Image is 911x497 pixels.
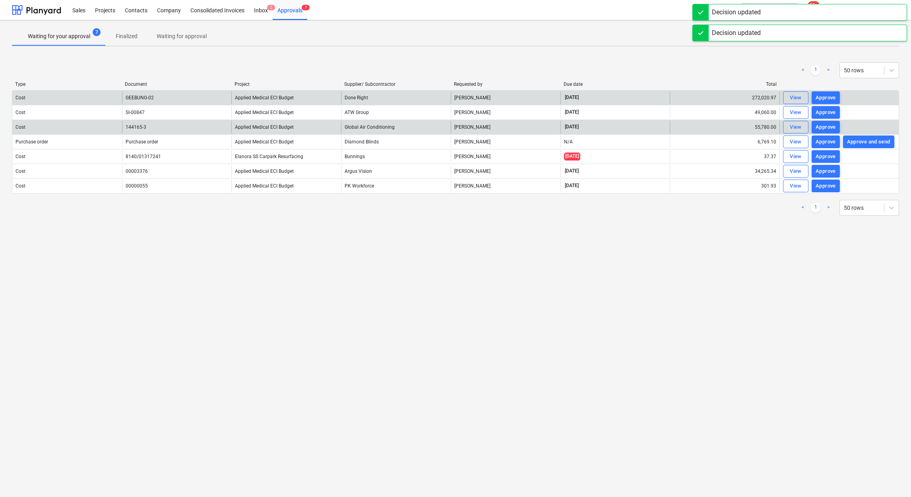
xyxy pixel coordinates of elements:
button: View [783,180,808,192]
div: View [790,167,802,176]
div: Approve [816,93,836,102]
span: Applied Medical ECI Budget [235,183,294,189]
div: [PERSON_NAME] [451,150,560,163]
div: View [790,123,802,132]
div: Approve [816,182,836,191]
span: [DATE] [564,182,580,189]
div: Approve and send [847,137,890,147]
span: [DATE] [564,109,580,116]
div: Decision updated [712,28,761,38]
div: Cost [16,124,25,130]
p: Finalized [116,32,138,41]
div: Diamond Blinds [341,135,451,148]
span: Applied Medical ECI Budget [235,139,294,145]
a: Page 1 is your current page [811,203,820,213]
span: [DATE] [564,124,580,130]
button: View [783,135,808,148]
div: Approve [816,123,836,132]
span: 7 [93,28,101,36]
div: Done Right [341,91,451,104]
a: Previous page [798,203,808,213]
div: 144165-3 [126,124,146,130]
div: [PERSON_NAME] [451,106,560,119]
div: Global Air Conditioning [341,121,451,133]
button: View [783,106,808,119]
div: 00000055 [126,183,148,189]
div: Approve [816,137,836,147]
button: View [783,150,808,163]
button: Approve [812,121,840,133]
div: 301.93 [670,180,779,192]
div: [PERSON_NAME] [451,121,560,133]
div: 34,265.34 [670,165,779,178]
div: [PERSON_NAME] [451,180,560,192]
a: Next page [824,203,833,213]
div: Project [235,81,338,87]
div: Purchase order [16,139,48,145]
div: Supplier/ Subcontractor [344,81,448,87]
div: Due date [564,81,667,87]
span: [DATE] [564,153,580,160]
div: Approve [816,167,836,176]
div: Type [15,81,118,87]
div: PK Workforce [341,180,451,192]
span: 7 [302,5,310,10]
div: Cost [16,110,25,115]
div: View [790,182,802,191]
div: [PERSON_NAME] [451,91,560,104]
a: Previous page [798,66,808,75]
span: Elanora SS Carpark Resurfacing [235,154,303,159]
div: 49,060.00 [670,106,779,119]
button: Approve [812,135,840,148]
div: View [790,93,802,102]
button: Approve [812,165,840,178]
div: 55,780.00 [670,121,779,133]
div: Cost [16,154,25,159]
span: 2 [267,5,275,10]
span: [DATE] [564,168,580,174]
button: View [783,165,808,178]
span: Applied Medical ECI Budget [235,95,294,101]
div: View [790,108,802,117]
div: [PERSON_NAME] [451,135,560,148]
div: 37.37 [670,150,779,163]
div: Requested by [454,81,557,87]
div: Cost [16,168,25,174]
div: SI-00847 [126,110,145,115]
div: Bunnings [341,150,451,163]
div: Total [673,81,777,87]
div: 8140/01317241 [126,154,161,159]
div: View [790,152,802,161]
button: Approve [812,91,840,104]
button: Approve [812,150,840,163]
div: View [790,137,802,147]
div: Approve [816,152,836,161]
div: 272,020.97 [670,91,779,104]
a: Next page [824,66,833,75]
p: Waiting for your approval [28,32,90,41]
div: GEEBUNG-02 [126,95,154,101]
div: Purchase order [126,139,158,145]
button: Approve [812,180,840,192]
div: 6,769.10 [670,135,779,148]
div: Argus Vision [341,165,451,178]
button: View [783,121,808,133]
div: Cost [16,183,25,189]
button: Approve and send [843,135,894,148]
button: Approve [812,106,840,119]
div: N/A [564,139,573,145]
div: Decision updated [712,8,761,17]
div: Approve [816,108,836,117]
button: View [783,91,808,104]
span: Applied Medical ECI Budget [235,110,294,115]
div: Document [125,81,228,87]
a: Page 1 is your current page [811,66,820,75]
span: Applied Medical ECI Budget [235,168,294,174]
p: Waiting for approval [157,32,207,41]
div: 00003376 [126,168,148,174]
span: [DATE] [564,94,580,101]
div: Cost [16,95,25,101]
span: Applied Medical ECI Budget [235,124,294,130]
div: ATW Group [341,106,451,119]
div: [PERSON_NAME] [451,165,560,178]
